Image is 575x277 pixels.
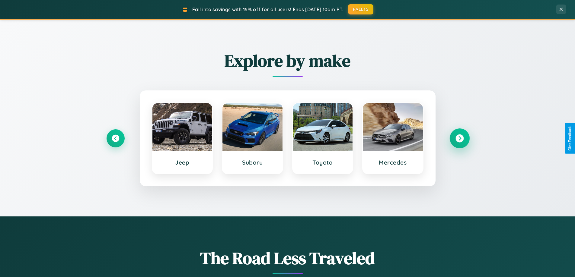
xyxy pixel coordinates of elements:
[107,49,469,72] h2: Explore by make
[568,126,572,151] div: Give Feedback
[158,159,206,166] h3: Jeep
[192,6,343,12] span: Fall into savings with 15% off for all users! Ends [DATE] 10am PT.
[348,4,373,14] button: FALL15
[107,247,469,270] h1: The Road Less Traveled
[369,159,417,166] h3: Mercedes
[299,159,347,166] h3: Toyota
[228,159,276,166] h3: Subaru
